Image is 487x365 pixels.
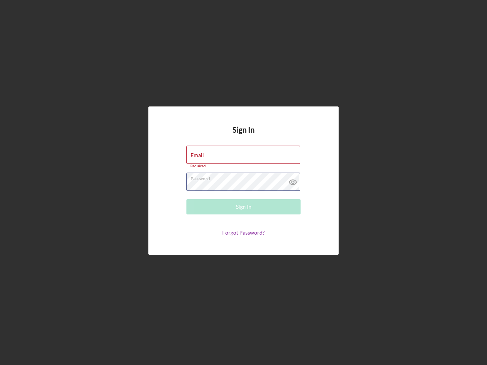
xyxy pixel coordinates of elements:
button: Sign In [186,199,301,214]
a: Forgot Password? [222,229,265,236]
label: Email [191,152,204,158]
label: Password [191,173,300,181]
h4: Sign In [232,125,255,146]
div: Required [186,164,301,168]
div: Sign In [236,199,251,214]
